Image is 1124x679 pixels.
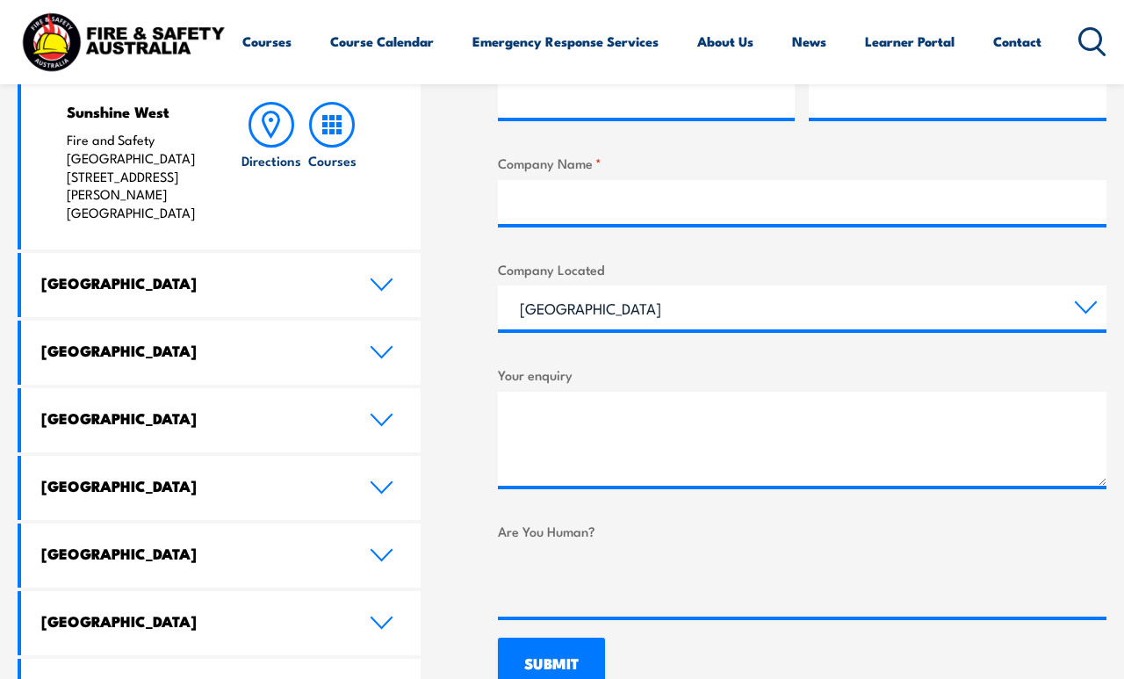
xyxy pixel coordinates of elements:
[21,591,421,655] a: [GEOGRAPHIC_DATA]
[241,151,301,170] h6: Directions
[21,388,421,452] a: [GEOGRAPHIC_DATA]
[697,20,753,62] a: About Us
[330,20,434,62] a: Course Calendar
[21,253,421,317] a: [GEOGRAPHIC_DATA]
[498,365,1106,385] label: Your enquiry
[21,456,421,520] a: [GEOGRAPHIC_DATA]
[67,102,207,121] h4: Sunshine West
[242,20,292,62] a: Courses
[302,102,363,222] a: Courses
[498,259,1106,279] label: Company Located
[41,341,342,360] h4: [GEOGRAPHIC_DATA]
[865,20,955,62] a: Learner Portal
[21,524,421,588] a: [GEOGRAPHIC_DATA]
[308,151,357,170] h6: Courses
[41,408,342,428] h4: [GEOGRAPHIC_DATA]
[241,102,301,222] a: Directions
[41,544,342,563] h4: [GEOGRAPHIC_DATA]
[67,131,207,222] p: Fire and Safety [GEOGRAPHIC_DATA] [STREET_ADDRESS][PERSON_NAME] [GEOGRAPHIC_DATA]
[498,153,1106,173] label: Company Name
[498,521,1106,541] label: Are You Human?
[41,273,342,293] h4: [GEOGRAPHIC_DATA]
[498,548,765,617] iframe: reCAPTCHA
[41,611,342,631] h4: [GEOGRAPHIC_DATA]
[472,20,659,62] a: Emergency Response Services
[993,20,1041,62] a: Contact
[41,476,342,495] h4: [GEOGRAPHIC_DATA]
[21,321,421,385] a: [GEOGRAPHIC_DATA]
[792,20,826,62] a: News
